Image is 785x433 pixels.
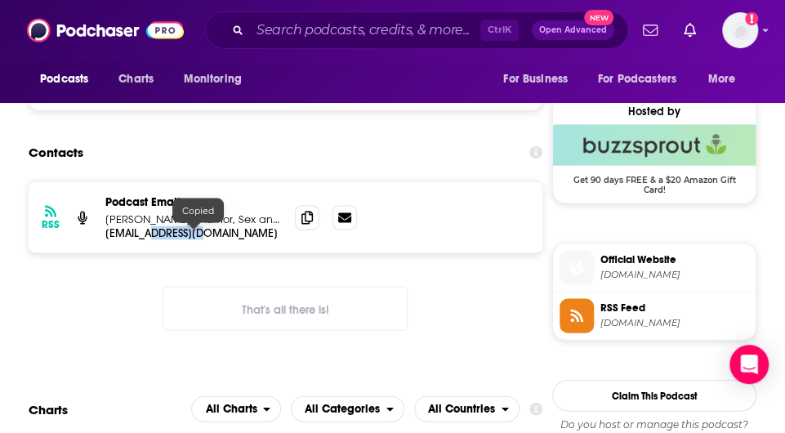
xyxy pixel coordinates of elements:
[105,225,282,239] p: [EMAIL_ADDRESS][DOMAIN_NAME]
[722,12,758,48] button: Show profile menu
[587,64,700,95] button: open menu
[553,124,756,193] a: Buzzsprout Deal: Get 90 days FREE & a $20 Amazon Gift Card!
[708,68,736,91] span: More
[105,212,282,225] p: [PERSON_NAME] - Author, Sex and Intimacy Coach
[729,345,769,384] div: Open Intercom Messenger
[250,17,480,43] input: Search podcasts, credits, & more...
[600,252,749,266] span: Official Website
[191,395,281,422] button: open menu
[27,15,184,46] img: Podchaser - Follow, Share and Rate Podcasts
[552,379,756,411] button: Claim This Podcast
[172,64,262,95] button: open menu
[598,68,676,91] span: For Podcasters
[172,198,224,222] div: Copied
[722,12,758,48] img: User Profile
[163,286,408,330] button: Nothing here.
[205,11,628,49] div: Search podcasts, credits, & more...
[600,268,749,280] span: theradicalintimacypodcast.com
[118,68,154,91] span: Charts
[205,403,256,414] span: All Charts
[492,64,588,95] button: open menu
[503,68,568,91] span: For Business
[414,395,520,422] button: open menu
[677,16,702,44] a: Show notifications dropdown
[553,165,756,194] span: Get 90 days FREE & a $20 Amazon Gift Card!
[560,298,749,333] a: RSS Feed[DOMAIN_NAME]
[697,64,756,95] button: open menu
[553,124,756,165] img: Buzzsprout Deal: Get 90 days FREE & a $20 Amazon Gift Card!
[291,395,404,422] button: open menu
[183,68,241,91] span: Monitoring
[532,20,614,40] button: Open AdvancedNew
[552,417,756,431] span: Do you host or manage this podcast?
[600,300,749,315] span: RSS Feed
[560,250,749,284] a: Official Website[DOMAIN_NAME]
[584,10,613,25] span: New
[428,403,495,414] span: All Countries
[636,16,664,44] a: Show notifications dropdown
[600,316,749,328] span: feeds.buzzsprout.com
[105,194,282,208] p: Podcast Email
[480,20,519,41] span: Ctrl K
[305,403,380,414] span: All Categories
[29,401,68,417] h2: Charts
[29,64,109,95] button: open menu
[539,26,607,34] span: Open Advanced
[40,68,88,91] span: Podcasts
[745,12,758,25] svg: Add a profile image
[722,12,758,48] span: Logged in as sydneymorris_books
[29,136,83,167] h2: Contacts
[553,104,756,118] div: Hosted by
[414,395,520,422] h2: Countries
[191,395,281,422] h2: Platforms
[291,395,404,422] h2: Categories
[42,217,60,230] h3: RSS
[108,64,163,95] a: Charts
